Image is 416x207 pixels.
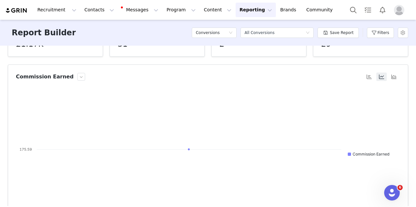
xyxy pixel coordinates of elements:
[12,27,76,39] h3: Report Builder
[229,31,233,35] i: icon: down
[236,3,276,17] button: Reporting
[390,5,411,15] button: Profile
[196,28,220,38] h5: Conversions
[361,3,375,17] a: Tasks
[367,28,394,38] button: Filters
[397,185,403,190] span: 6
[244,28,274,38] div: All Conversions
[276,3,302,17] a: Brands
[353,152,389,156] text: Commission Earned
[375,3,390,17] button: Notifications
[5,7,28,14] img: grin logo
[394,5,404,15] img: placeholder-profile.jpg
[306,31,310,35] i: icon: down
[16,73,73,81] h3: Commission Earned
[19,147,32,152] text: 175.59
[200,3,235,17] button: Content
[118,3,162,17] button: Messages
[162,3,200,17] button: Program
[33,3,80,17] button: Recruitment
[81,3,118,17] button: Contacts
[384,185,400,201] iframe: Intercom live chat
[303,3,340,17] a: Community
[346,3,360,17] button: Search
[318,28,359,38] button: Save Report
